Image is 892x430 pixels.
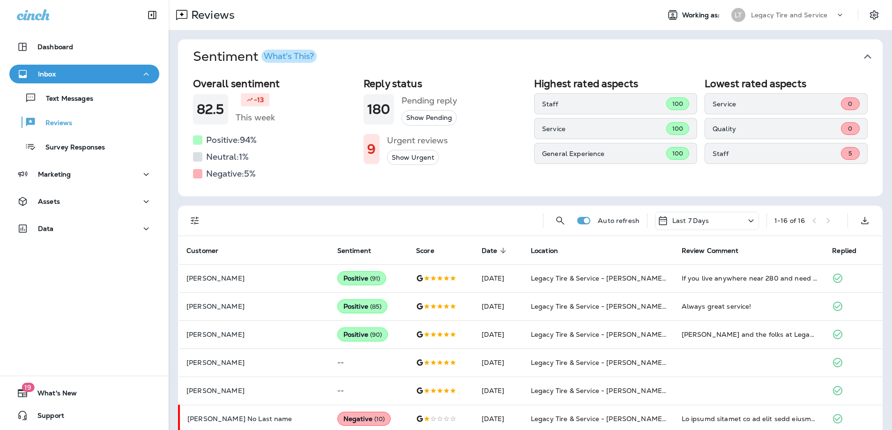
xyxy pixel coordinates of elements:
span: 100 [672,149,683,157]
div: If you live anywhere near 280 and need a new automotive shop, Chelsea Tire/Legacy Tire is the bes... [682,274,818,283]
td: [DATE] [474,377,523,405]
p: [PERSON_NAME] [186,303,322,310]
h2: Lowest rated aspects [705,78,868,89]
span: Replied [832,247,856,255]
p: General Experience [542,150,666,157]
span: 100 [672,100,683,108]
button: Reviews [9,112,159,132]
p: Dashboard [37,43,73,51]
p: Auto refresh [598,217,639,224]
span: Legacy Tire & Service - [PERSON_NAME] (formerly Chelsea Tire Pros) [531,358,757,367]
button: Dashboard [9,37,159,56]
span: Review Comment [682,247,739,255]
button: Show Pending [401,110,457,126]
button: Data [9,219,159,238]
p: [PERSON_NAME] [186,274,322,282]
div: Positive [337,327,388,341]
span: Location [531,246,570,255]
td: [DATE] [474,264,523,292]
p: Legacy Tire and Service [751,11,827,19]
span: Sentiment [337,247,371,255]
h5: Pending reply [401,93,457,108]
span: What's New [28,389,77,400]
span: Customer [186,246,230,255]
div: Zach and the folks at Legacy Tire & Service are the best!! Best prices and best service! [682,330,818,339]
h5: Positive: 94 % [206,133,257,148]
h5: This week [236,110,275,125]
h5: Negative: 5 % [206,166,256,181]
div: SentimentWhat's This? [178,74,883,196]
div: What's This? [264,52,314,60]
span: Legacy Tire & Service - [PERSON_NAME] (formerly Chelsea Tire Pros) [531,274,757,282]
span: 0 [848,125,852,133]
button: Search Reviews [551,211,570,230]
h2: Overall sentiment [193,78,356,89]
span: Date [482,246,510,255]
td: -- [330,377,409,405]
p: Text Messages [37,95,93,104]
p: -13 [254,95,264,104]
span: Legacy Tire & Service - [PERSON_NAME] (formerly Chelsea Tire Pros) [531,386,757,395]
span: Date [482,247,498,255]
span: Legacy Tire & Service - [PERSON_NAME] (formerly Chelsea Tire Pros) [531,415,757,423]
h5: Urgent reviews [387,133,448,148]
div: It really saddens me to post this review, but if this could happen to me I hope it won't to you. ... [682,414,818,423]
span: 100 [672,125,683,133]
h1: 82.5 [197,102,224,117]
div: LT [731,8,745,22]
span: ( 91 ) [370,274,380,282]
h1: 180 [367,102,390,117]
span: Review Comment [682,246,751,255]
button: SentimentWhat's This? [186,39,890,74]
p: Assets [38,198,60,205]
p: Reviews [36,119,72,128]
div: Negative [337,412,391,426]
span: Replied [832,246,869,255]
span: Support [28,412,64,423]
p: Reviews [187,8,235,22]
span: Score [416,246,446,255]
div: Positive [337,271,387,285]
p: [PERSON_NAME] [186,331,322,338]
p: Data [38,225,54,232]
button: 19What's New [9,384,159,402]
td: [DATE] [474,292,523,320]
button: Text Messages [9,88,159,108]
p: Service [713,100,841,108]
button: Settings [866,7,883,23]
h1: Sentiment [193,49,317,65]
h5: Neutral: 1 % [206,149,249,164]
p: Marketing [38,171,71,178]
h2: Highest rated aspects [534,78,697,89]
button: Assets [9,192,159,211]
button: Inbox [9,65,159,83]
span: Score [416,247,434,255]
div: 1 - 16 of 16 [774,217,805,224]
span: ( 10 ) [374,415,385,423]
p: Staff [713,150,841,157]
span: Legacy Tire & Service - [PERSON_NAME] (formerly Chelsea Tire Pros) [531,302,757,311]
p: Quality [713,125,841,133]
button: Survey Responses [9,137,159,156]
span: ( 85 ) [370,303,382,311]
p: [PERSON_NAME] [186,387,322,394]
span: Location [531,247,558,255]
span: Customer [186,247,218,255]
p: Last 7 Days [672,217,709,224]
span: Legacy Tire & Service - [PERSON_NAME] (formerly Chelsea Tire Pros) [531,330,757,339]
td: [DATE] [474,320,523,348]
span: 0 [848,100,852,108]
button: What's This? [261,50,317,63]
span: 19 [22,383,34,392]
p: Service [542,125,666,133]
p: [PERSON_NAME] No Last name [187,415,322,423]
button: Export as CSV [855,211,874,230]
p: [PERSON_NAME] [186,359,322,366]
span: ( 90 ) [370,331,382,339]
button: Support [9,406,159,425]
span: Sentiment [337,246,383,255]
td: -- [330,348,409,377]
span: Working as: [682,11,722,19]
button: Filters [186,211,204,230]
p: Survey Responses [36,143,105,152]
